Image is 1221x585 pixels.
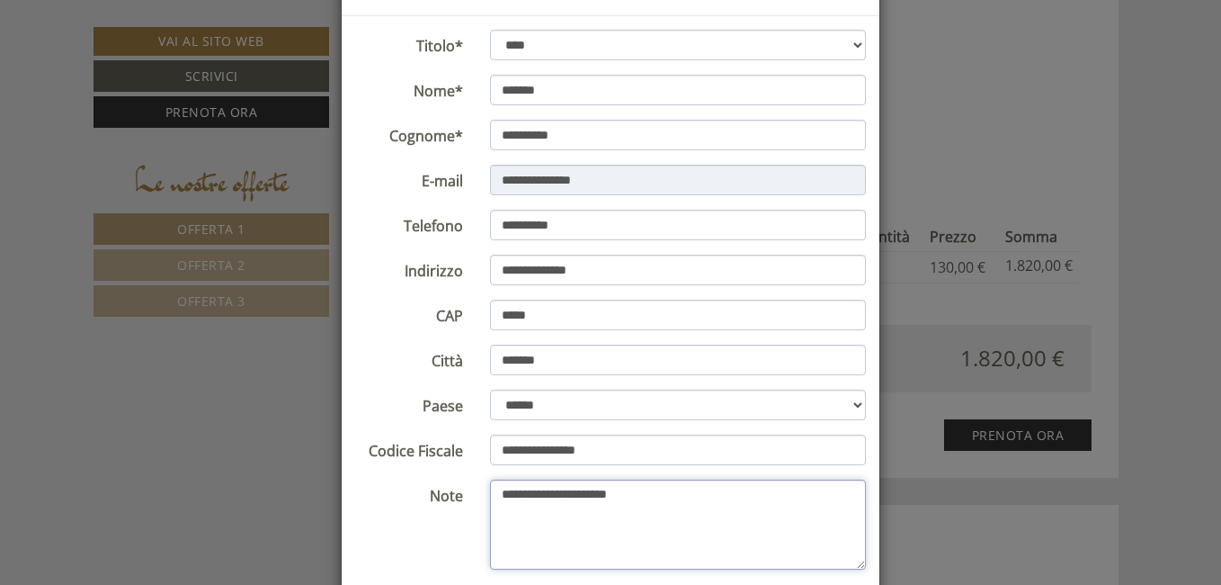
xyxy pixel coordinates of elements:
[342,435,477,462] label: Codice Fiscale
[321,13,388,44] div: [DATE]
[619,474,709,506] button: Invia
[342,390,477,417] label: Paese
[342,30,477,57] label: Titolo*
[27,87,289,100] small: 11:28
[342,210,477,237] label: Telefono
[342,120,477,147] label: Cognome*
[27,52,289,67] div: [GEOGRAPHIC_DATA]
[342,75,477,102] label: Nome*
[342,300,477,327] label: CAP
[342,480,477,507] label: Note
[342,345,477,372] label: Città
[342,165,477,192] label: E-mail
[342,255,477,282] label: Indirizzo
[13,49,298,103] div: Buon giorno, come possiamo aiutarla?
